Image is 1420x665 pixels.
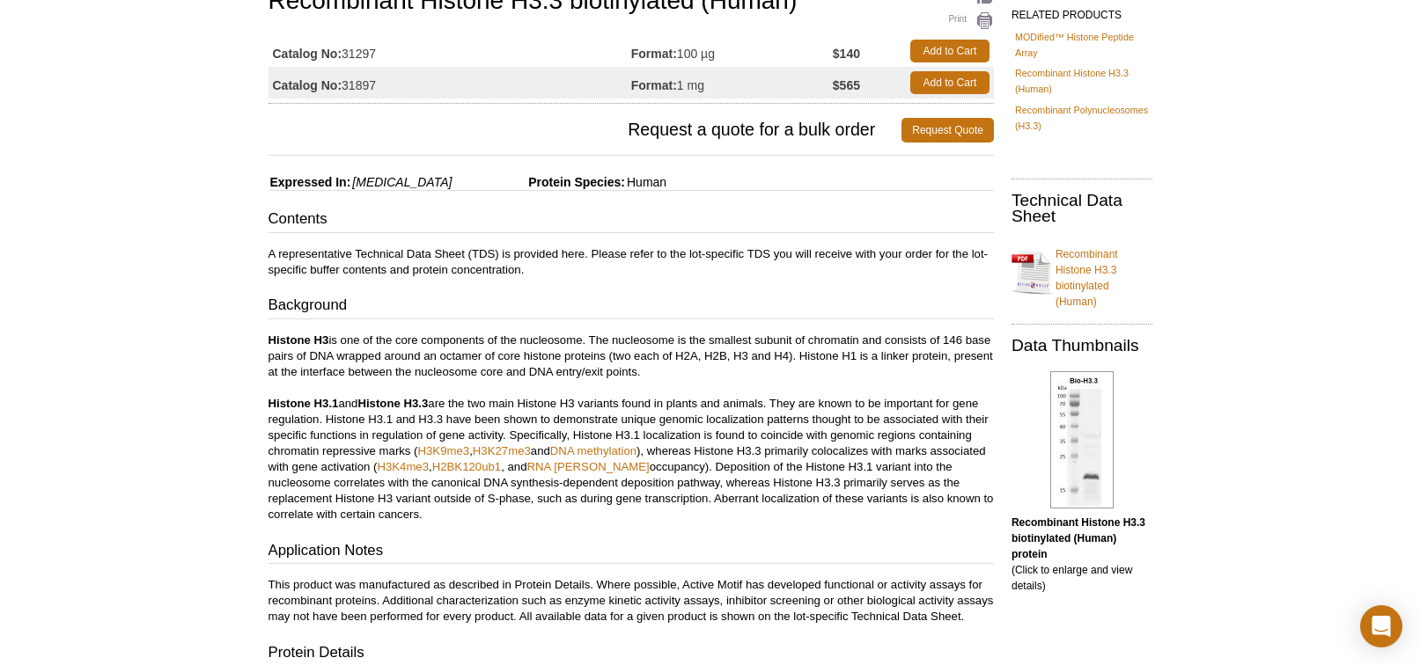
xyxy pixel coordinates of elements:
[269,397,339,410] b: Histone H3.1
[1012,236,1152,310] a: Recombinant Histone H3.3 biotinylated (Human)
[269,208,994,233] h3: Contents
[625,175,666,189] span: Human
[269,332,994,522] p: is one of the core components of the nucleosome. The nucleosome is the smallest subunit of chroma...
[269,295,994,319] h3: Background
[1012,516,1145,560] b: Recombinant Histone H3.3 biotinylated (Human) protein
[1015,102,1149,134] a: Recombinant Polynucleosomes (H3.3)
[631,35,833,67] td: 100 µg
[377,460,429,473] a: H3K4me3
[418,444,470,457] a: H3K9me3
[273,77,342,93] strong: Catalog No:
[1012,515,1152,594] p: (Click to enlarge and view details)
[432,460,501,473] a: H2BK120ub1
[357,397,428,410] b: Histone H3.3
[928,11,994,31] a: Print
[910,40,990,62] a: Add to Cart
[1360,605,1402,647] div: Open Intercom Messenger
[910,71,990,94] a: Add to Cart
[1015,65,1149,97] a: Recombinant Histone H3.3 (Human)
[269,540,994,565] h3: Application Notes
[269,175,351,189] span: Expressed In:
[269,35,631,67] td: 31297
[631,67,833,99] td: 1 mg
[352,175,452,189] i: [MEDICAL_DATA]
[455,175,625,189] span: Protein Species:
[833,77,860,93] strong: $565
[269,246,994,278] p: A representative Technical Data Sheet (TDS) is provided here. Please refer to the lot-specific TD...
[269,333,329,347] b: Histone H3
[901,118,994,142] a: Request Quote
[1012,338,1152,354] h2: Data Thumbnails
[631,46,677,62] strong: Format:
[1050,371,1114,508] img: Recombinant Histone H3.3 - biotinylated, protein gel.
[269,67,631,99] td: 31897
[269,118,902,142] span: Request a quote for a bulk order
[269,577,994,625] p: This product was manufactured as described in Protein Details. Where possible, Active Motif has d...
[1012,193,1152,224] h2: Technical Data Sheet
[527,460,650,473] a: RNA [PERSON_NAME]
[1015,29,1149,61] a: MODified™ Histone Peptide Array
[273,46,342,62] strong: Catalog No:
[550,444,636,457] a: DNA methylation
[631,77,677,93] strong: Format:
[833,46,860,62] strong: $140
[473,444,531,457] a: H3K27me3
